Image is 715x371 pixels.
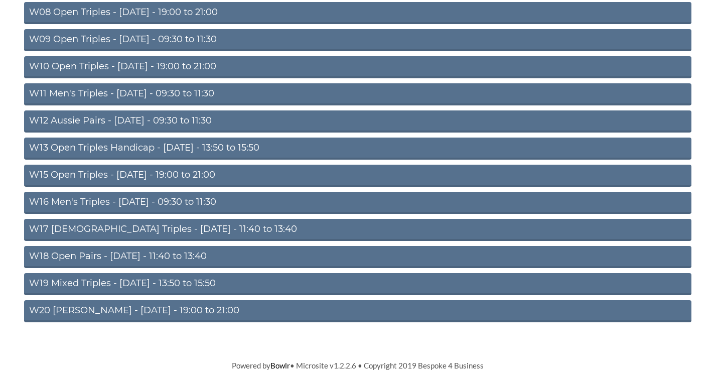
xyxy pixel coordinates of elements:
a: W19 Mixed Triples - [DATE] - 13:50 to 15:50 [24,273,691,295]
a: W20 [PERSON_NAME] - [DATE] - 19:00 to 21:00 [24,300,691,322]
a: W15 Open Triples - [DATE] - 19:00 to 21:00 [24,165,691,187]
a: W17 [DEMOGRAPHIC_DATA] Triples - [DATE] - 11:40 to 13:40 [24,219,691,241]
a: W10 Open Triples - [DATE] - 19:00 to 21:00 [24,56,691,78]
span: Powered by • Microsite v1.2.2.6 • Copyright 2019 Bespoke 4 Business [232,361,484,370]
a: W13 Open Triples Handicap - [DATE] - 13:50 to 15:50 [24,138,691,160]
a: W08 Open Triples - [DATE] - 19:00 to 21:00 [24,2,691,24]
a: W09 Open Triples - [DATE] - 09:30 to 11:30 [24,29,691,51]
a: W16 Men's Triples - [DATE] - 09:30 to 11:30 [24,192,691,214]
a: W18 Open Pairs - [DATE] - 11:40 to 13:40 [24,246,691,268]
a: W11 Men's Triples - [DATE] - 09:30 to 11:30 [24,83,691,105]
a: Bowlr [270,361,290,370]
a: W12 Aussie Pairs - [DATE] - 09:30 to 11:30 [24,110,691,133]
